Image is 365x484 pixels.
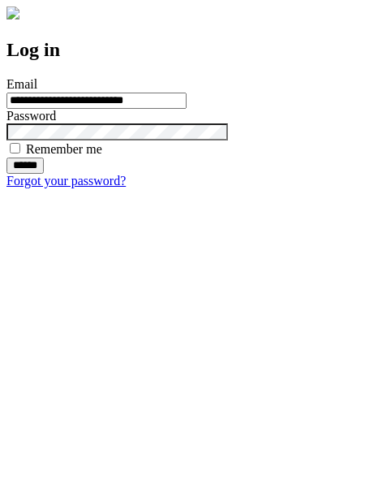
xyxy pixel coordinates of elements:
[6,174,126,188] a: Forgot your password?
[6,6,19,19] img: logo-4e3dc11c47720685a147b03b5a06dd966a58ff35d612b21f08c02c0306f2b779.png
[6,77,37,91] label: Email
[26,142,102,156] label: Remember me
[6,109,56,123] label: Password
[6,39,359,61] h2: Log in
